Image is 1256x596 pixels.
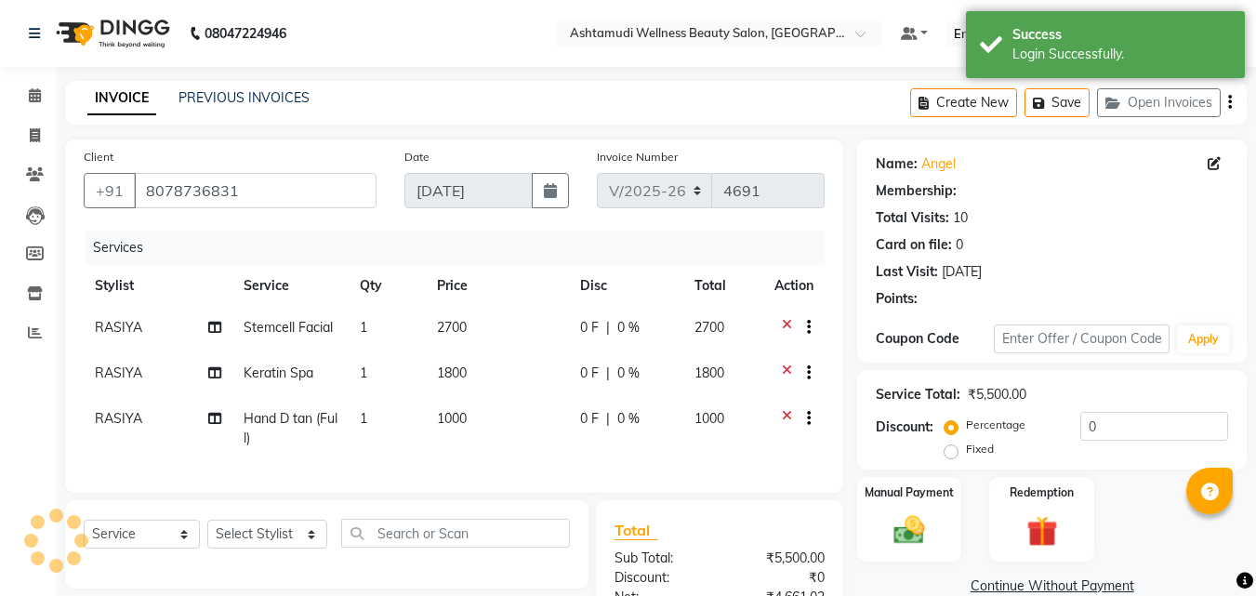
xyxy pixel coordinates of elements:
[683,265,764,307] th: Total
[1012,25,1231,45] div: Success
[47,7,175,60] img: logo
[694,364,724,381] span: 1800
[601,549,720,568] div: Sub Total:
[1012,45,1231,64] div: Login Successfully.
[244,410,337,446] span: Hand D tan (Full)
[244,364,313,381] span: Keratin Spa
[437,364,467,381] span: 1800
[876,289,918,309] div: Points:
[95,364,142,381] span: RASIYA
[1097,88,1221,117] button: Open Invoices
[876,235,952,255] div: Card on file:
[876,262,938,282] div: Last Visit:
[232,265,349,307] th: Service
[404,149,430,166] label: Date
[763,265,825,307] th: Action
[617,318,640,338] span: 0 %
[884,512,934,548] img: _cash.svg
[720,549,839,568] div: ₹5,500.00
[134,173,377,208] input: Search by Name/Mobile/Email/Code
[910,88,1017,117] button: Create New
[956,235,963,255] div: 0
[617,409,640,429] span: 0 %
[87,82,156,115] a: INVOICE
[84,149,113,166] label: Client
[95,319,142,336] span: RASIYA
[580,364,599,383] span: 0 F
[360,410,367,427] span: 1
[178,89,310,106] a: PREVIOUS INVOICES
[966,441,994,457] label: Fixed
[694,410,724,427] span: 1000
[720,568,839,588] div: ₹0
[601,568,720,588] div: Discount:
[615,521,657,540] span: Total
[968,385,1026,404] div: ₹5,500.00
[1010,484,1074,501] label: Redemption
[341,519,571,548] input: Search or Scan
[861,576,1243,596] a: Continue Without Payment
[865,484,954,501] label: Manual Payment
[966,417,1025,433] label: Percentage
[876,417,933,437] div: Discount:
[1177,325,1230,353] button: Apply
[876,329,993,349] div: Coupon Code
[349,265,426,307] th: Qty
[921,154,956,174] a: Angel
[437,410,467,427] span: 1000
[876,208,949,228] div: Total Visits:
[205,7,286,60] b: 08047224946
[580,318,599,338] span: 0 F
[617,364,640,383] span: 0 %
[360,364,367,381] span: 1
[597,149,678,166] label: Invoice Number
[84,265,232,307] th: Stylist
[569,265,682,307] th: Disc
[606,318,610,338] span: |
[694,319,724,336] span: 2700
[606,364,610,383] span: |
[994,324,1170,353] input: Enter Offer / Coupon Code
[606,409,610,429] span: |
[876,154,918,174] div: Name:
[437,319,467,336] span: 2700
[580,409,599,429] span: 0 F
[360,319,367,336] span: 1
[84,173,136,208] button: +91
[876,181,957,201] div: Membership:
[95,410,142,427] span: RASIYA
[1025,88,1090,117] button: Save
[876,385,960,404] div: Service Total:
[426,265,569,307] th: Price
[86,231,839,265] div: Services
[942,262,982,282] div: [DATE]
[953,208,968,228] div: 10
[1017,512,1067,550] img: _gift.svg
[244,319,333,336] span: Stemcell Facial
